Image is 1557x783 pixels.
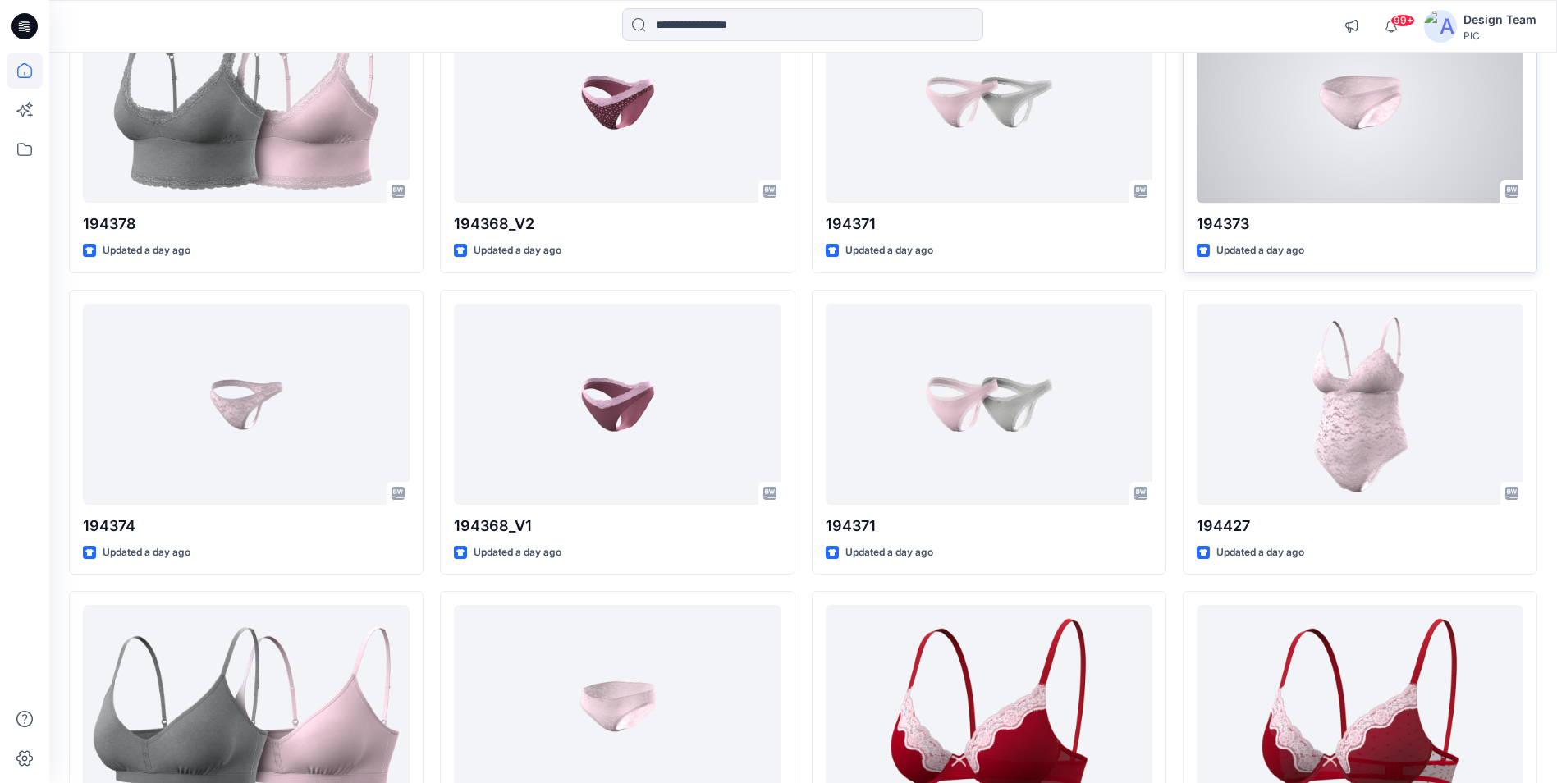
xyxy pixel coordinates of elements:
[1216,544,1304,561] p: Updated a day ago
[83,2,410,203] a: 194378
[454,2,781,203] a: 194368_V2
[826,515,1152,538] p: 194371
[83,213,410,236] p: 194378
[454,515,781,538] p: 194368_V1
[454,213,781,236] p: 194368_V2
[826,304,1152,505] a: 194371
[83,304,410,505] a: 194374
[826,213,1152,236] p: 194371
[826,2,1152,203] a: 194371
[845,242,933,259] p: Updated a day ago
[1197,2,1523,203] a: 194373
[454,304,781,505] a: 194368_V1
[1424,10,1457,43] img: avatar
[1216,242,1304,259] p: Updated a day ago
[474,242,561,259] p: Updated a day ago
[1463,30,1536,42] div: PIC
[1197,515,1523,538] p: 194427
[1463,10,1536,30] div: Design Team
[474,544,561,561] p: Updated a day ago
[1197,304,1523,505] a: 194427
[103,242,190,259] p: Updated a day ago
[1390,14,1415,27] span: 99+
[845,544,933,561] p: Updated a day ago
[83,515,410,538] p: 194374
[103,544,190,561] p: Updated a day ago
[1197,213,1523,236] p: 194373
